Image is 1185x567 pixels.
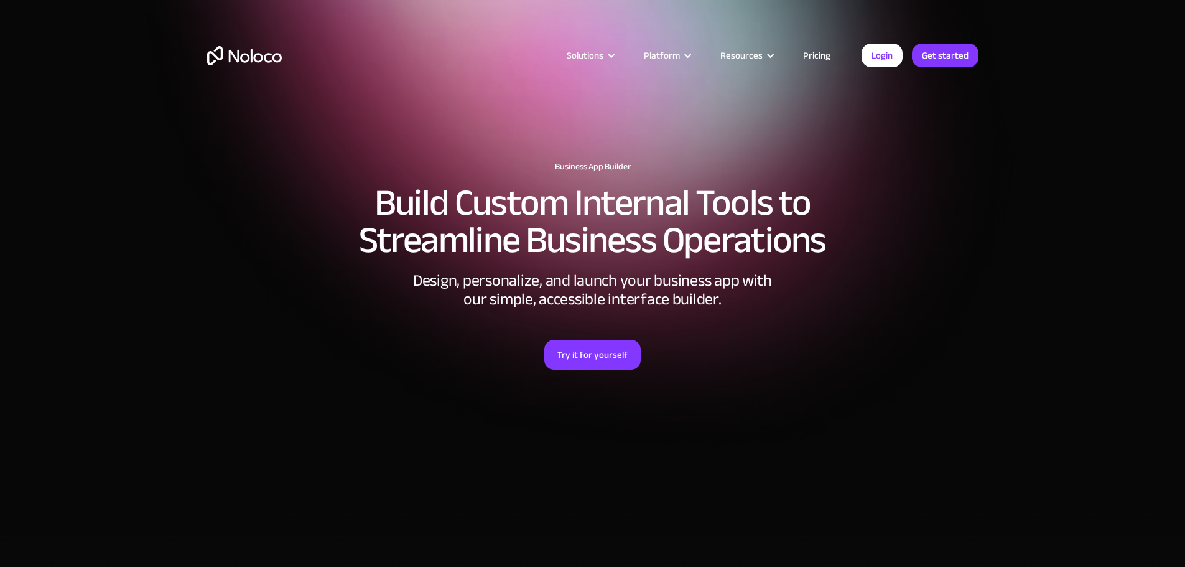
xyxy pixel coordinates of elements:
[544,340,641,370] a: Try it for yourself
[705,47,788,63] div: Resources
[406,271,779,309] div: Design, personalize, and launch your business app with our simple, accessible interface builder.
[628,47,705,63] div: Platform
[551,47,628,63] div: Solutions
[720,47,763,63] div: Resources
[567,47,603,63] div: Solutions
[207,46,282,65] a: home
[912,44,978,67] a: Get started
[644,47,680,63] div: Platform
[788,47,846,63] a: Pricing
[862,44,903,67] a: Login
[207,184,978,259] h2: Build Custom Internal Tools to Streamline Business Operations
[207,162,978,172] h1: Business App Builder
